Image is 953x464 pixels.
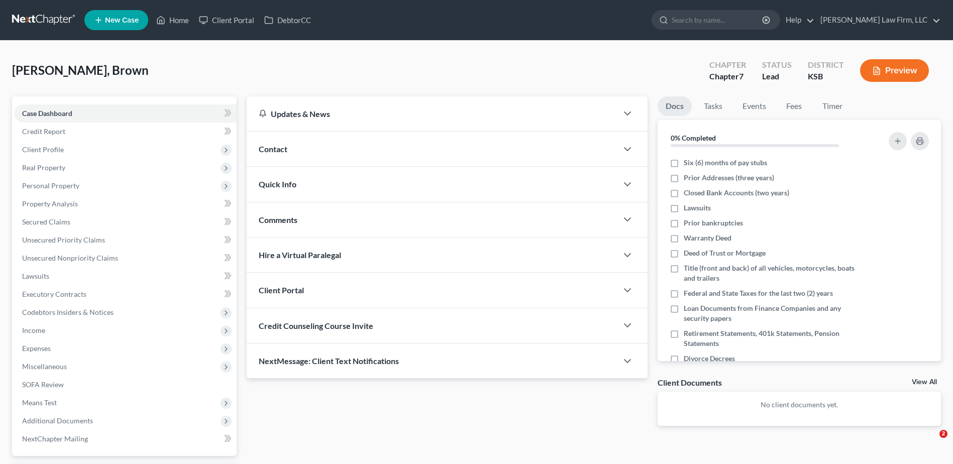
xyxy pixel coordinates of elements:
[22,127,65,136] span: Credit Report
[684,203,711,213] span: Lawsuits
[22,163,65,172] span: Real Property
[684,288,833,298] span: Federal and State Taxes for the last two (2) years
[658,377,722,388] div: Client Documents
[814,96,851,116] a: Timer
[709,71,746,82] div: Chapter
[22,290,86,298] span: Executory Contracts
[259,179,296,189] span: Quick Info
[259,108,605,119] div: Updates & News
[105,17,139,24] span: New Case
[259,144,287,154] span: Contact
[919,430,943,454] iframe: Intercom live chat
[14,267,237,285] a: Lawsuits
[912,379,937,386] a: View All
[671,134,716,142] strong: 0% Completed
[672,11,764,29] input: Search by name...
[259,215,297,224] span: Comments
[684,354,735,364] span: Divorce Decrees
[12,63,149,77] span: [PERSON_NAME], Brown
[22,254,118,262] span: Unsecured Nonpriority Claims
[709,59,746,71] div: Chapter
[259,285,304,295] span: Client Portal
[259,356,399,366] span: NextMessage: Client Text Notifications
[684,158,767,168] span: Six (6) months of pay stubs
[22,145,64,154] span: Client Profile
[666,400,933,410] p: No client documents yet.
[22,344,51,353] span: Expenses
[22,181,79,190] span: Personal Property
[22,308,114,316] span: Codebtors Insiders & Notices
[684,328,862,349] span: Retirement Statements, 401k Statements, Pension Statements
[22,380,64,389] span: SOFA Review
[778,96,810,116] a: Fees
[684,248,766,258] span: Deed of Trust or Mortgage
[808,71,844,82] div: KSB
[259,250,341,260] span: Hire a Virtual Paralegal
[684,303,862,323] span: Loan Documents from Finance Companies and any security papers
[22,362,67,371] span: Miscellaneous
[22,236,105,244] span: Unsecured Priority Claims
[22,272,49,280] span: Lawsuits
[259,321,373,330] span: Credit Counseling Course Invite
[734,96,774,116] a: Events
[684,173,774,183] span: Prior Addresses (three years)
[684,218,743,228] span: Prior bankruptcies
[815,11,940,29] a: [PERSON_NAME] Law Firm, LLC
[14,376,237,394] a: SOFA Review
[739,71,744,81] span: 7
[22,398,57,407] span: Means Test
[14,123,237,141] a: Credit Report
[14,104,237,123] a: Case Dashboard
[860,59,929,82] button: Preview
[939,430,947,438] span: 2
[22,326,45,334] span: Income
[22,434,88,443] span: NextChapter Mailing
[684,233,731,243] span: Warranty Deed
[762,71,792,82] div: Lead
[696,96,730,116] a: Tasks
[14,249,237,267] a: Unsecured Nonpriority Claims
[14,213,237,231] a: Secured Claims
[14,195,237,213] a: Property Analysis
[22,109,72,118] span: Case Dashboard
[14,285,237,303] a: Executory Contracts
[22,217,70,226] span: Secured Claims
[781,11,814,29] a: Help
[22,199,78,208] span: Property Analysis
[658,96,692,116] a: Docs
[684,188,789,198] span: Closed Bank Accounts (two years)
[808,59,844,71] div: District
[194,11,259,29] a: Client Portal
[22,416,93,425] span: Additional Documents
[684,263,862,283] span: Title (front and back) of all vehicles, motorcycles, boats and trailers
[762,59,792,71] div: Status
[151,11,194,29] a: Home
[259,11,316,29] a: DebtorCC
[14,430,237,448] a: NextChapter Mailing
[14,231,237,249] a: Unsecured Priority Claims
